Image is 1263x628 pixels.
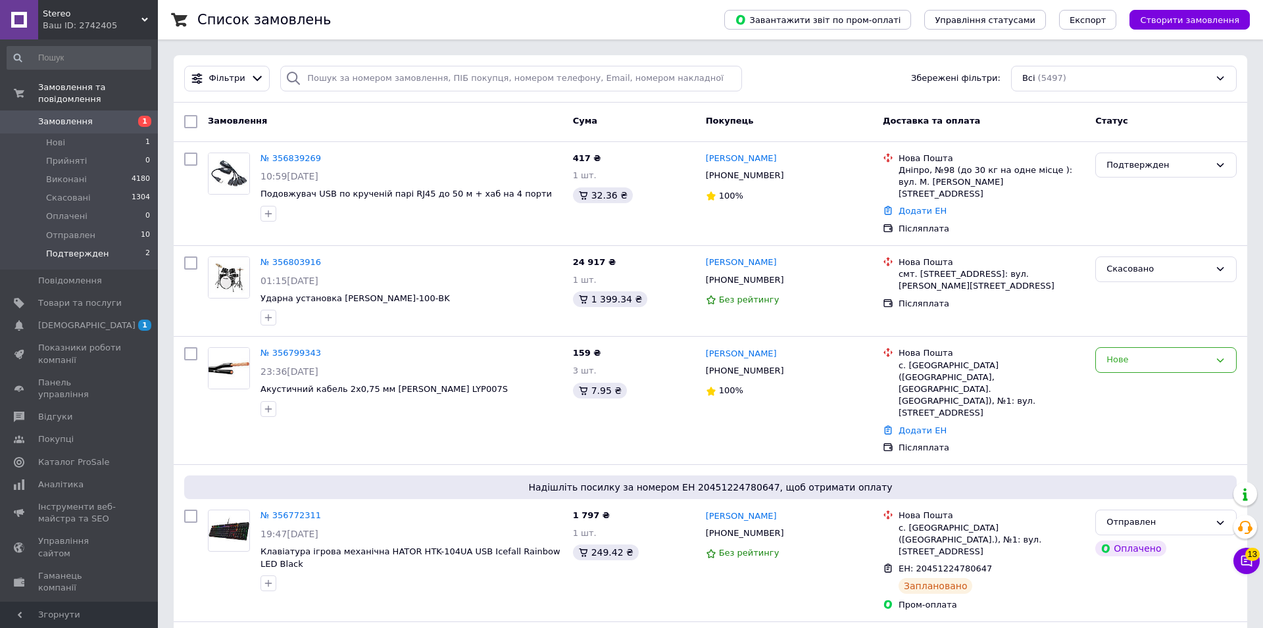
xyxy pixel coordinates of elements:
[209,153,249,194] img: Фото товару
[260,546,560,569] a: Клавіатура ігрова механічна HATOR HTK-104UA USB Icefall Rainbow LED Black
[703,272,787,289] div: [PHONE_NUMBER]
[43,20,158,32] div: Ваш ID: 2742405
[38,320,136,331] span: [DEMOGRAPHIC_DATA]
[209,72,245,85] span: Фільтри
[145,155,150,167] span: 0
[1140,15,1239,25] span: Створити замовлення
[138,320,151,331] span: 1
[573,366,597,375] span: 3 шт.
[260,348,321,358] a: № 356799343
[197,12,331,28] h1: Список замовлень
[573,528,597,538] span: 1 шт.
[38,116,93,128] span: Замовлення
[38,479,84,491] span: Аналітика
[735,14,901,26] span: Завантажити звіт по пром-оплаті
[911,72,1001,85] span: Збережені фільтри:
[573,153,601,163] span: 417 ₴
[706,116,754,126] span: Покупець
[573,116,597,126] span: Cума
[573,510,610,520] span: 1 797 ₴
[145,248,150,260] span: 2
[573,291,648,307] div: 1 399.34 ₴
[899,510,1085,521] div: Нова Пошта
[899,578,973,594] div: Заплановано
[189,481,1231,494] span: Надішліть посилку за номером ЕН 20451224780647, щоб отримати оплату
[260,189,552,199] span: Подовжувач USB по крученій парі RJ45 до 50 м + хаб на 4 порти
[208,116,267,126] span: Замовлення
[899,206,947,216] a: Додати ЕН
[899,360,1085,420] div: с. [GEOGRAPHIC_DATA] ([GEOGRAPHIC_DATA], [GEOGRAPHIC_DATA]. [GEOGRAPHIC_DATA]), №1: вул. [STREET_...
[208,347,250,389] a: Фото товару
[46,137,65,149] span: Нові
[706,510,777,523] a: [PERSON_NAME]
[899,564,992,573] span: ЕН: 20451224780647
[899,268,1085,292] div: смт. [STREET_ADDRESS]: вул. [PERSON_NAME][STREET_ADDRESS]
[1095,116,1128,126] span: Статус
[260,384,508,394] a: Акустичний кабель 2х0,75 мм [PERSON_NAME] LYP007S
[719,191,743,201] span: 100%
[703,362,787,379] div: [PHONE_NUMBER]
[573,257,616,267] span: 24 917 ₴
[260,293,450,303] a: Ударна установка [PERSON_NAME]-100-BK
[209,257,249,298] img: Фото товару
[1129,10,1250,30] button: Створити замовлення
[1116,14,1250,24] a: Створити замовлення
[899,153,1085,164] div: Нова Пошта
[46,210,87,222] span: Оплачені
[260,510,321,520] a: № 356772311
[573,544,639,560] div: 249.42 ₴
[706,256,777,269] a: [PERSON_NAME]
[899,298,1085,310] div: Післяплата
[706,153,777,165] a: [PERSON_NAME]
[573,383,627,399] div: 7.95 ₴
[46,192,91,204] span: Скасовані
[46,174,87,185] span: Виконані
[899,223,1085,235] div: Післяплата
[1106,262,1210,276] div: Скасовано
[899,347,1085,359] div: Нова Пошта
[208,510,250,552] a: Фото товару
[209,516,249,546] img: Фото товару
[209,348,249,389] img: Фото товару
[38,433,74,445] span: Покупці
[145,137,150,149] span: 1
[7,46,151,70] input: Пошук
[935,15,1035,25] span: Управління статусами
[899,256,1085,268] div: Нова Пошта
[208,153,250,195] a: Фото товару
[573,348,601,358] span: 159 ₴
[145,210,150,222] span: 0
[260,153,321,163] a: № 356839269
[899,522,1085,558] div: с. [GEOGRAPHIC_DATA] ([GEOGRAPHIC_DATA].), №1: вул. [STREET_ADDRESS]
[46,229,95,241] span: Отправлен
[260,529,318,539] span: 19:47[DATE]
[1106,353,1210,367] div: Нове
[724,10,911,30] button: Завантажити звіт по пром-оплаті
[719,295,780,304] span: Без рейтингу
[703,525,787,542] div: [PHONE_NUMBER]
[38,535,122,559] span: Управління сайтом
[260,171,318,181] span: 10:59[DATE]
[260,257,321,267] a: № 356803916
[899,442,1085,454] div: Післяплата
[38,275,102,287] span: Повідомлення
[1106,158,1210,172] div: Подтвержден
[1233,548,1260,574] button: Чат з покупцем13
[1245,548,1260,561] span: 13
[1106,516,1210,529] div: Отправлен
[1059,10,1117,30] button: Експорт
[132,192,150,204] span: 1304
[703,167,787,184] div: [PHONE_NUMBER]
[924,10,1046,30] button: Управління статусами
[899,425,947,435] a: Додати ЕН
[43,8,141,20] span: Stereo
[46,248,109,260] span: Подтвержден
[38,82,158,105] span: Замовлення та повідомлення
[573,170,597,180] span: 1 шт.
[706,348,777,360] a: [PERSON_NAME]
[38,501,122,525] span: Інструменти веб-майстра та SEO
[38,570,122,594] span: Гаманець компанії
[38,411,72,423] span: Відгуки
[208,256,250,299] a: Фото товару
